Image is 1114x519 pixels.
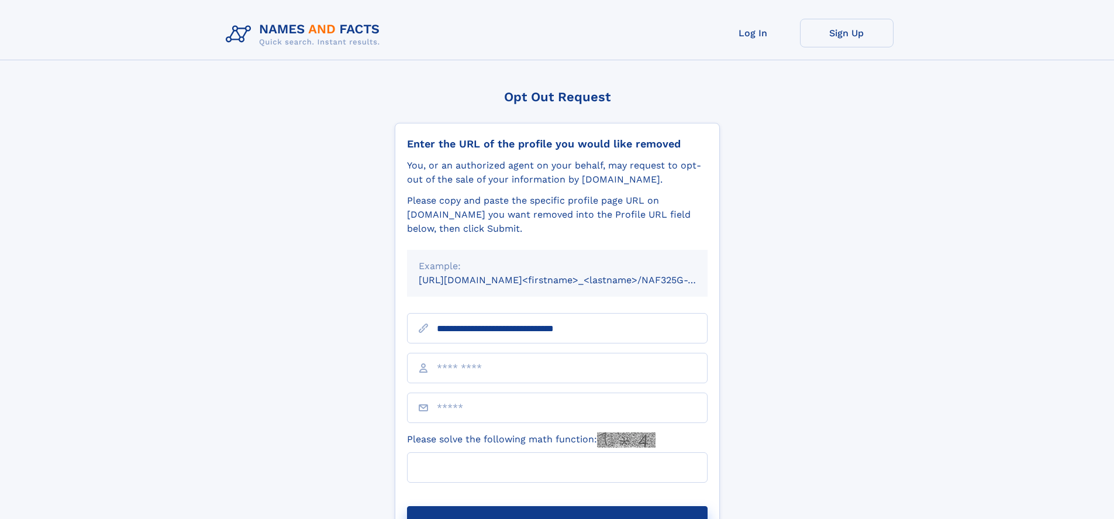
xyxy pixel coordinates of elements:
div: You, or an authorized agent on your behalf, may request to opt-out of the sale of your informatio... [407,159,708,187]
div: Opt Out Request [395,90,720,104]
a: Sign Up [800,19,894,47]
label: Please solve the following math function: [407,432,656,448]
div: Example: [419,259,696,273]
small: [URL][DOMAIN_NAME]<firstname>_<lastname>/NAF325G-xxxxxxxx [419,274,730,286]
img: Logo Names and Facts [221,19,389,50]
div: Please copy and paste the specific profile page URL on [DOMAIN_NAME] you want removed into the Pr... [407,194,708,236]
div: Enter the URL of the profile you would like removed [407,138,708,150]
a: Log In [706,19,800,47]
